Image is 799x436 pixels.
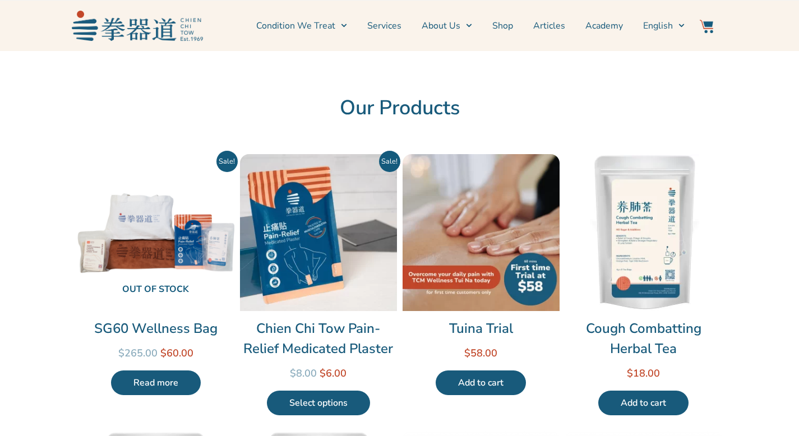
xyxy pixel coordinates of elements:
[77,318,234,338] a: SG60 Wellness Bag
[240,154,397,311] img: Chien Chi Tow Pain-Relief Medicated Plaster
[464,346,470,360] span: $
[627,367,633,380] span: $
[320,367,326,380] span: $
[160,346,167,360] span: $
[320,367,347,380] bdi: 6.00
[627,367,660,380] bdi: 18.00
[643,19,673,33] span: English
[111,370,201,395] a: Read more about “SG60 Wellness Bag”
[598,391,689,415] a: Add to cart: “Cough Combatting Herbal Tea”
[565,154,722,311] img: Cough Combatting Herbal Tea
[422,12,472,40] a: About Us
[585,12,623,40] a: Academy
[403,154,560,311] img: Tuina Trial
[533,12,565,40] a: Articles
[256,12,347,40] a: Condition We Treat
[379,151,400,172] span: Sale!
[464,346,497,360] bdi: 58.00
[209,12,685,40] nav: Menu
[216,151,238,172] span: Sale!
[565,318,722,359] a: Cough Combatting Herbal Tea
[77,154,234,311] img: SG60 Wellness Bag
[77,154,234,311] a: Out of stock
[367,12,401,40] a: Services
[118,346,124,360] span: $
[403,318,560,338] a: Tuina Trial
[436,370,526,395] a: Add to cart: “Tuina Trial”
[240,318,397,359] a: Chien Chi Tow Pain-Relief Medicated Plaster
[700,20,713,33] img: Website Icon-03
[492,12,513,40] a: Shop
[267,391,370,415] a: Select options for “Chien Chi Tow Pain-Relief Medicated Plaster”
[77,96,722,120] h2: Our Products
[160,346,193,360] bdi: 60.00
[118,346,158,360] bdi: 265.00
[290,367,296,380] span: $
[290,367,317,380] bdi: 8.00
[643,12,685,40] a: English
[86,278,225,302] span: Out of stock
